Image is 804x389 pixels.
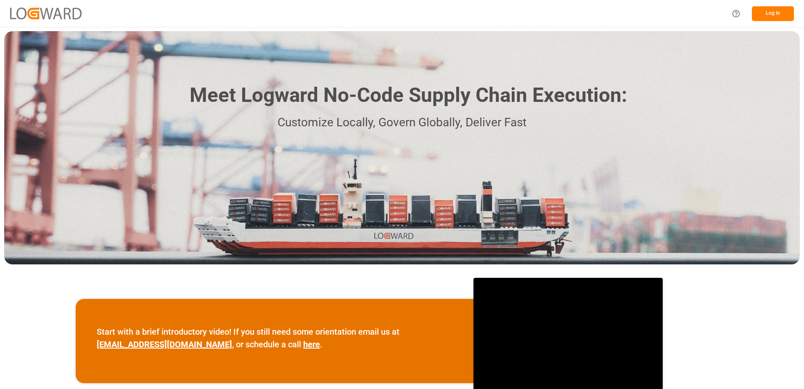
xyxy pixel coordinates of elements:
p: Start with a brief introductory video! If you still need some orientation email us at , or schedu... [97,325,452,351]
img: Logward_new_orange.png [10,8,82,19]
button: Log In [752,6,794,21]
button: Help Center [727,4,746,23]
h1: Meet Logward No-Code Supply Chain Execution: [190,80,627,110]
p: Customize Locally, Govern Globally, Deliver Fast [177,113,627,132]
a: [EMAIL_ADDRESS][DOMAIN_NAME] [97,339,232,349]
a: here [303,339,320,349]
